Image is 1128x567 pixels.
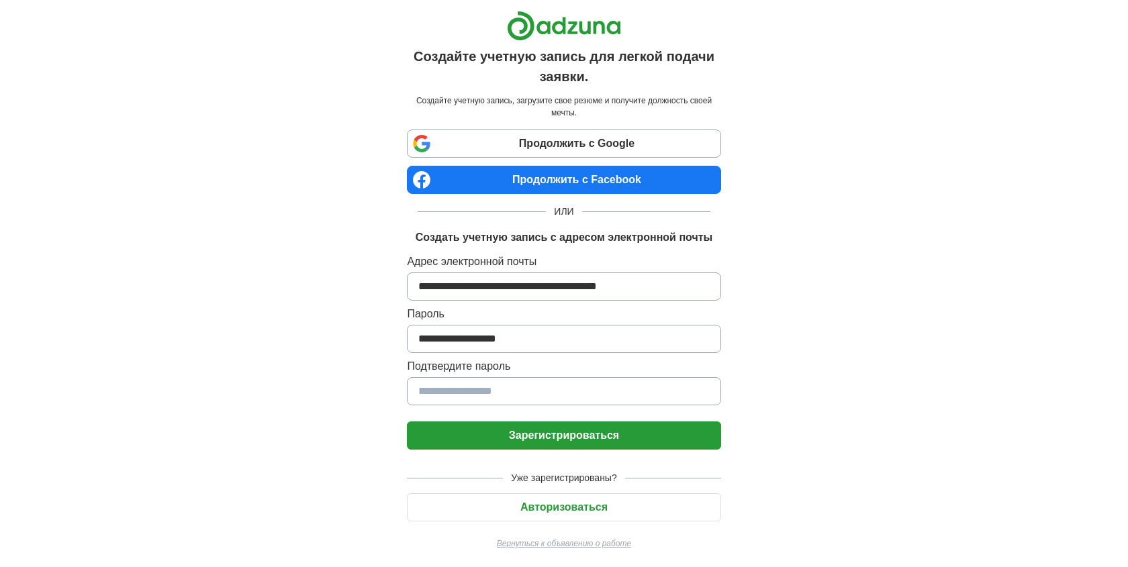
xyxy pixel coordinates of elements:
font: ИЛИ [554,206,573,217]
font: Подтвердите пароль [407,360,510,372]
font: Пароль [407,308,444,319]
font: Создайте учетную запись для легкой подачи заявки. [414,49,714,84]
img: Логотип Адзуны [507,11,621,41]
a: Авторизоваться [407,501,720,513]
button: Авторизоваться [407,493,720,521]
font: Создайте учетную запись, загрузите свое резюме и получите должность своей мечты. [416,96,712,117]
font: Вернуться к объявлению о работе [497,539,631,548]
a: Продолжить с Facebook [407,166,720,194]
font: Зарегистрироваться [509,429,619,441]
font: Уже зарегистрированы? [511,472,616,483]
font: Продолжить с Google [519,138,634,149]
a: Продолжить с Google [407,130,720,158]
font: Авторизоваться [520,501,608,513]
font: Адрес электронной почты [407,256,536,267]
font: Продолжить с Facebook [512,174,641,185]
button: Зарегистрироваться [407,421,720,450]
font: Создать учетную запись с адресом электронной почты [416,231,712,243]
a: Вернуться к объявлению о работе [407,537,720,550]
